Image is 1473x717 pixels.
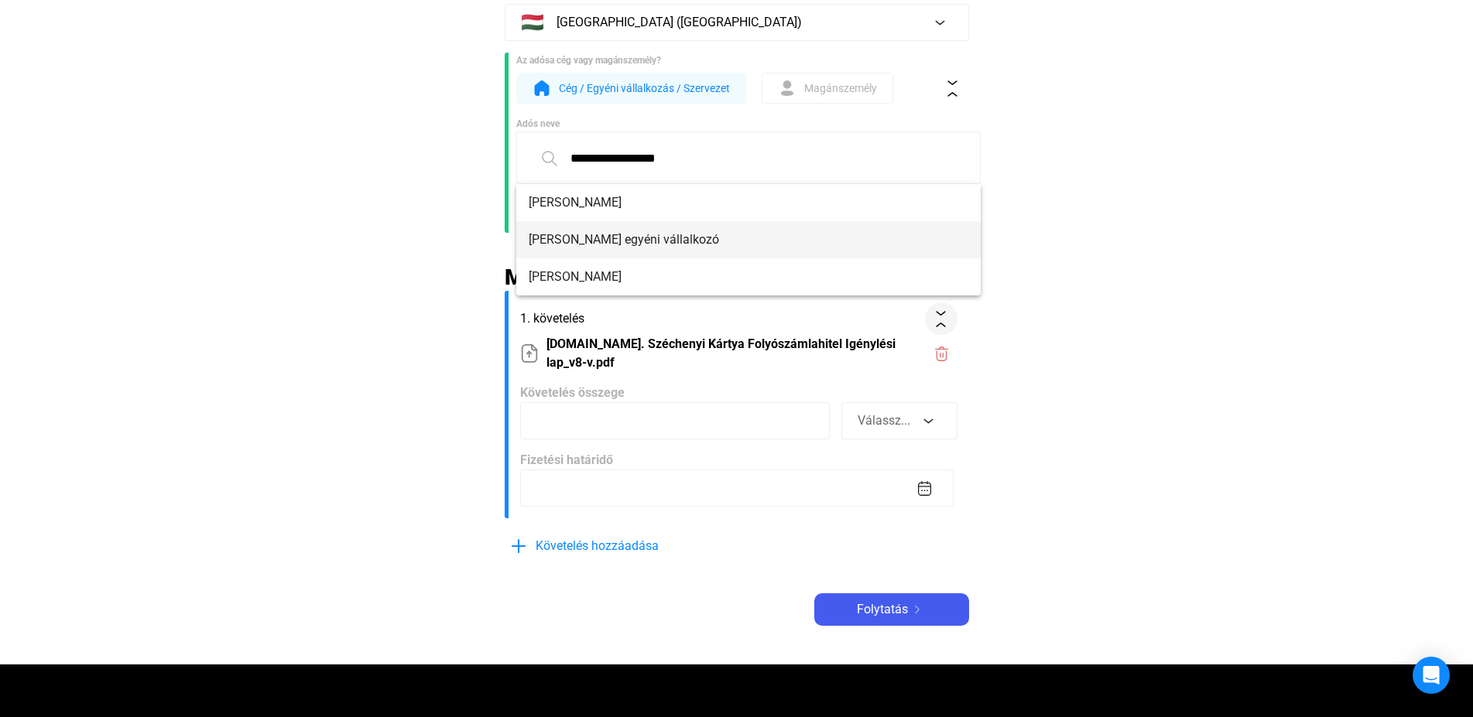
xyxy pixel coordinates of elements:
span: Követelés összege [520,385,625,400]
span: 1. követelés [520,309,919,328]
span: [PERSON_NAME] egyéni vállalkozó [529,230,968,249]
img: arrow-right-white [908,606,927,613]
div: Az adósa cég vagy magánszemély? [516,53,969,68]
span: [GEOGRAPHIC_DATA] ([GEOGRAPHIC_DATA]) [557,13,802,32]
span: 🇭🇺 [521,13,544,32]
img: upload-paper [520,344,539,363]
span: [DOMAIN_NAME]. Széchenyi Kártya Folyószámlahitel Igénylési lap_v8-v.pdf [546,335,927,372]
button: Folytatásarrow-right-white [814,593,969,626]
button: collapse [925,302,957,335]
img: form-ind [778,79,796,97]
h2: Mik a követelések? [505,264,969,291]
span: Cég / Egyéni vállalkozás / Szervezet [559,79,730,97]
img: plus-blue [509,537,528,555]
span: [PERSON_NAME] [529,193,968,212]
img: collapse [933,311,949,327]
span: Követelés hozzáadása [536,537,659,555]
button: form-indMagánszemély [762,73,893,104]
button: collapse [937,72,969,104]
div: Open Intercom Messenger [1413,657,1450,694]
button: 🇭🇺[GEOGRAPHIC_DATA] ([GEOGRAPHIC_DATA]) [505,4,969,41]
span: Válassz... [858,413,910,428]
button: plus-blueKövetelés hozzáadása [505,530,737,562]
div: Adós neve [516,116,969,131]
img: collapse [944,80,961,97]
span: Fizetési határidő [520,452,613,467]
button: Válassz... [841,402,957,439]
img: calendar [916,480,933,497]
button: trash-red [927,337,957,370]
button: form-orgCég / Egyéni vállalkozás / Szervezet [516,73,746,104]
button: calendar [915,479,934,498]
span: Magánszemély [804,79,877,97]
img: trash-red [933,346,950,362]
img: form-org [533,79,551,97]
span: Folytatás [857,600,908,619]
span: [PERSON_NAME] [529,268,968,286]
